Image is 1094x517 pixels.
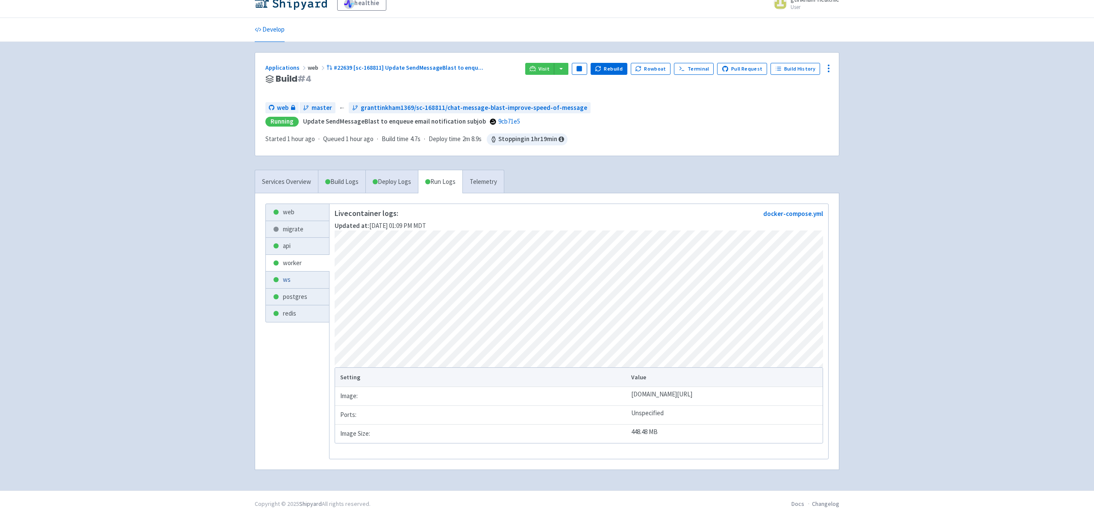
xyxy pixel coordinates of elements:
[339,103,345,113] span: ←
[346,135,373,143] time: 1 hour ago
[312,103,332,113] span: master
[812,500,839,508] a: Changelog
[299,500,322,508] a: Shipyard
[265,133,568,145] div: · · ·
[629,424,823,443] td: 448.48 MB
[335,222,369,230] strong: Updated at:
[323,135,373,143] span: Queued
[418,170,462,194] a: Run Logs
[717,63,767,75] a: Pull Request
[265,135,315,143] span: Started
[631,63,671,75] button: Rowboat
[591,63,627,75] button: Rebuild
[266,255,329,272] a: worker
[287,135,315,143] time: 1 hour ago
[335,387,629,405] td: Image:
[525,63,554,75] a: Visit
[255,170,318,194] a: Services Overview
[487,133,568,145] span: Stopping in 1 hr 19 min
[255,499,371,508] div: Copyright © 2025 All rights reserved.
[326,64,485,71] a: #22639 [sc-168811] Update SendMessageBlast to enqu...
[334,64,483,71] span: #22639 [sc-168811] Update SendMessageBlast to enqu ...
[771,63,820,75] a: Build History
[462,170,504,194] a: Telemetry
[266,238,329,254] a: api
[791,500,804,508] a: Docs
[335,209,426,218] p: Live container logs:
[297,73,312,85] span: # 4
[629,387,823,405] td: [DOMAIN_NAME][URL]
[791,4,839,10] small: User
[277,103,288,113] span: web
[265,102,299,114] a: web
[429,134,461,144] span: Deploy time
[382,134,409,144] span: Build time
[276,74,312,84] span: Build
[365,170,418,194] a: Deploy Logs
[410,134,421,144] span: 4.7s
[335,405,629,424] td: Ports:
[335,424,629,443] td: Image Size:
[308,64,326,71] span: web
[335,368,629,387] th: Setting
[335,222,426,230] span: [DATE] 01:09 PM MDT
[266,289,329,305] a: postgres
[265,64,308,71] a: Applications
[318,170,365,194] a: Build Logs
[462,134,482,144] span: 2m 8.9s
[265,117,299,127] div: Running
[674,63,714,75] a: Terminal
[763,210,823,218] a: docker-compose.yml
[498,117,520,125] a: 9cb71e5
[266,221,329,238] a: migrate
[629,368,823,387] th: Value
[361,103,587,113] span: granttinkham1369/sc-168811/chat-message-blast-improve-speed-of-message
[572,63,587,75] button: Pause
[538,65,550,72] span: Visit
[300,102,335,114] a: master
[266,272,329,288] a: ws
[349,102,591,114] a: granttinkham1369/sc-168811/chat-message-blast-improve-speed-of-message
[266,305,329,322] a: redis
[303,117,486,125] strong: Update SendMessageBlast to enqueue email notification subjob
[255,18,285,42] a: Develop
[629,405,823,424] td: Unspecified
[266,204,329,221] a: web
